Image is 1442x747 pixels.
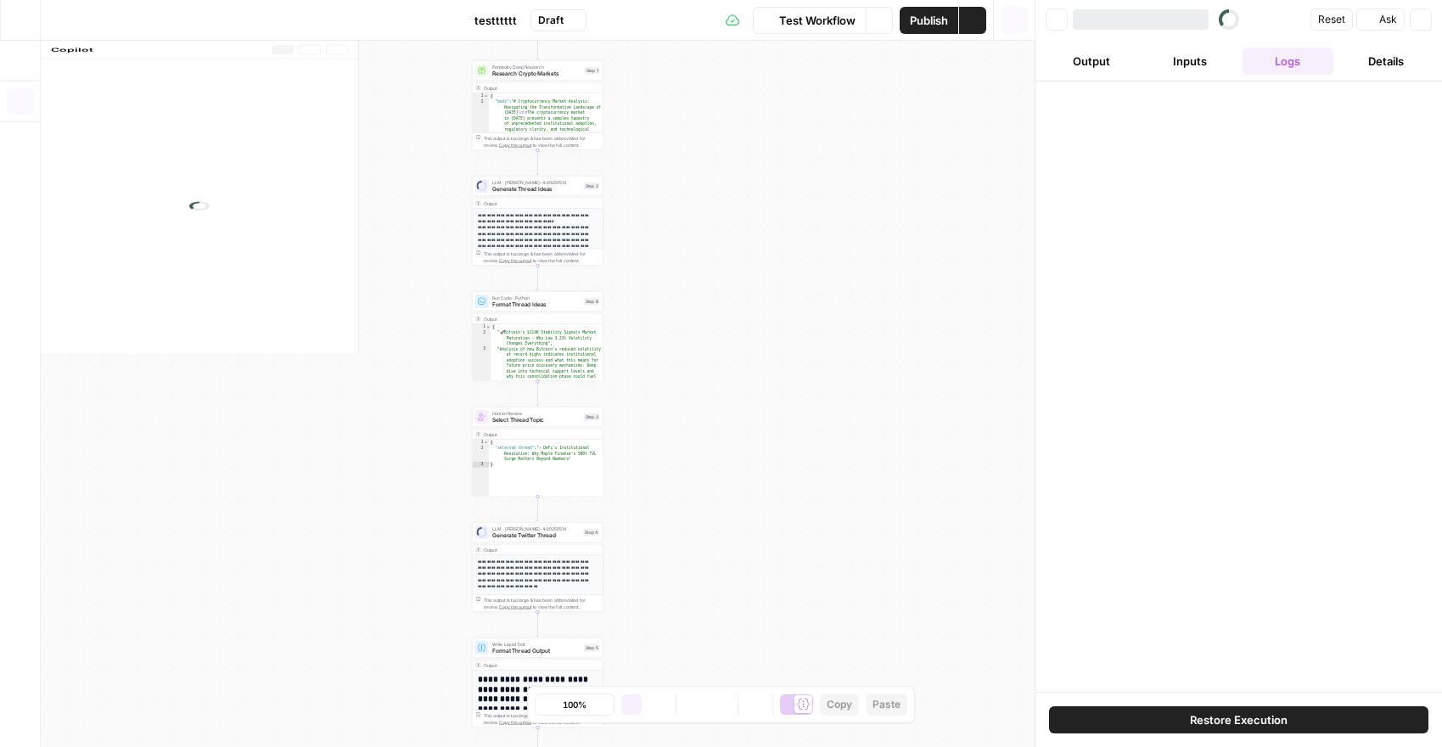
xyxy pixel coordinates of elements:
[484,440,489,446] span: Toggle code folding, rows 1 through 3
[1049,706,1428,733] button: Restore Execution
[584,183,600,190] div: Step 2
[536,381,539,406] g: Edge from step_6 to step_3
[486,324,491,330] span: Toggle code folding, rows 1 through 12
[473,93,490,99] div: 1
[583,529,600,536] div: Step 4
[492,525,581,532] span: LLM · [PERSON_NAME]-4-20250514
[1310,8,1353,31] button: Reset
[1356,8,1405,31] button: Ask
[584,413,600,421] div: Step 3
[473,346,491,385] div: 3
[492,300,581,309] span: Format Thread Ideas
[472,60,603,150] div: Perplexity Deep ResearchResearch Crypto MarketsStep 1Output{ "body":"# Cryptocurrency Market Anal...
[449,7,527,34] button: testttttt
[484,135,600,149] div: This output is too large & has been abbreviated for review. to view the full content.
[484,547,581,553] div: Output
[492,64,581,70] span: Perplexity Deep Research
[585,67,600,75] div: Step 1
[820,694,859,716] button: Copy
[536,35,539,59] g: Edge from start to step_1
[473,446,490,463] div: 2
[492,416,581,424] span: Select Thread Topic
[827,697,852,712] span: Copy
[1046,48,1137,75] button: Output
[484,93,489,99] span: Toggle code folding, rows 1 through 3
[484,431,581,438] div: Output
[473,462,490,468] div: 3
[1144,48,1236,75] button: Inputs
[536,150,539,175] g: Edge from step_1 to step_2
[530,9,586,31] button: Draft
[563,698,586,711] span: 100%
[536,266,539,290] g: Edge from step_2 to step_6
[536,497,539,521] g: Edge from step_3 to step_4
[872,697,901,712] span: Paste
[584,298,600,306] div: Step 6
[536,612,539,637] g: Edge from step_4 to step_5
[484,250,600,264] div: This output is too large & has been abbreviated for review. to view the full content.
[484,316,581,323] div: Output
[499,143,531,148] span: Copy the output
[484,712,600,726] div: This output is too large & has been abbreviated for review. to view the full content.
[472,291,603,381] div: Run Code · PythonFormat Thread IdeasStep 6Output[ "🚀Bitcoin's $114K Stability Signals Market Matu...
[473,330,491,347] div: 2
[492,70,581,78] span: Research Crypto Markets
[1318,12,1345,27] span: Reset
[492,295,581,301] span: Run Code · Python
[474,12,517,29] span: testttttt
[499,720,531,725] span: Copy the output
[484,200,581,207] div: Output
[1190,711,1288,728] span: Restore Execution
[473,324,491,330] div: 1
[473,440,490,446] div: 1
[584,644,600,652] div: Step 5
[484,597,600,610] div: This output is too large & has been abbreviated for review. to view the full content.
[499,258,531,263] span: Copy the output
[51,46,267,53] div: Copilot
[1243,48,1334,75] button: Logs
[900,7,958,34] button: Publish
[492,647,581,655] span: Format Thread Output
[484,85,581,92] div: Output
[753,7,866,34] button: Test Workflow
[492,179,581,186] span: LLM · [PERSON_NAME]-4-20250514
[1379,12,1397,27] span: Ask
[492,185,581,194] span: Generate Thread Ideas
[1340,48,1432,75] button: Details
[492,410,581,417] span: Human Review
[484,662,581,669] div: Output
[472,407,603,497] div: Human ReviewSelect Thread TopicStep 3Output{ "selected_thread":"⚡ DeFi's Institutional Revolution...
[499,604,531,609] span: Copy the output
[779,12,856,29] span: Test Workflow
[538,13,564,28] span: Draft
[492,531,581,540] span: Generate Twitter Thread
[910,12,948,29] span: Publish
[492,641,581,648] span: Write Liquid Text
[866,694,907,716] button: Paste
